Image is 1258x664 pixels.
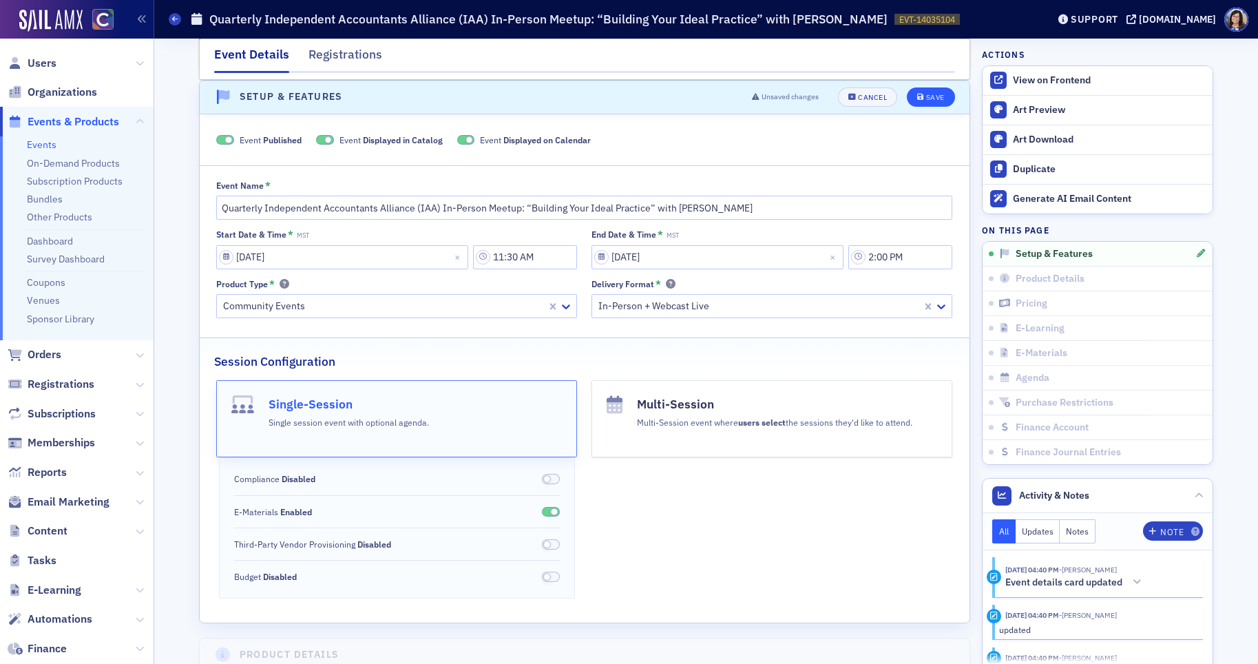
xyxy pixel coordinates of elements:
span: Content [28,523,67,539]
span: Reports [28,465,67,480]
a: Automations [8,612,92,627]
a: Memberships [8,435,95,450]
a: View Homepage [83,9,114,32]
button: Single-SessionSingle session event with optional agenda. [216,380,577,457]
button: Event details card updated [1005,575,1146,590]
div: Cancel [858,94,887,101]
h4: Actions [982,48,1025,61]
div: updated [999,623,1194,636]
span: Setup & Features [1016,248,1093,260]
span: E-Learning [1016,322,1065,335]
button: Cancel [838,87,897,107]
a: Organizations [8,85,97,100]
div: Duplicate [1013,163,1206,176]
span: Purchase Restrictions [1016,397,1113,409]
div: End Date & Time [591,229,656,240]
button: All [992,519,1016,543]
span: Registrations [28,377,94,392]
img: SailAMX [19,10,83,32]
span: Third-Party Vendor Provisioning [234,538,391,550]
span: Disabled [263,571,297,582]
time: 9/23/2025 04:40 PM [1005,565,1059,574]
a: Users [8,56,56,71]
h4: Setup & Features [240,90,343,104]
span: Displayed on Calendar [503,134,591,145]
span: Subscriptions [28,406,96,422]
span: EVT-14035104 [899,14,955,25]
div: Update [987,609,1001,623]
span: Stacy Svendsen [1059,610,1117,620]
a: Events & Products [8,114,119,129]
div: Art Preview [1013,104,1206,116]
a: On-Demand Products [27,157,120,169]
span: Finance [28,641,67,656]
span: Email Marketing [28,495,109,510]
span: Finance Account [1016,422,1089,434]
span: Disabled [282,473,315,484]
button: Notes [1060,519,1095,543]
abbr: This field is required [288,229,293,239]
span: Agenda [1016,372,1049,384]
span: Stacy Svendsen [1059,565,1117,574]
div: View on Frontend [1013,74,1206,87]
time: 9/23/2025 04:40 PM [1005,653,1059,663]
a: Subscription Products [27,175,123,187]
p: Multi-Session event where the sessions they'd like to attend. [637,416,912,428]
a: Registrations [8,377,94,392]
span: Displayed on Calendar [457,135,475,145]
input: 00:00 AM [473,245,577,269]
h1: Quarterly Independent Accountants Alliance (IAA) In-Person Meetup: “Building Your Ideal Practice”... [209,11,888,28]
button: Save [907,87,954,107]
div: Support [1071,13,1118,25]
span: Enabled [280,506,312,517]
span: Pricing [1016,298,1047,310]
span: Event [480,134,591,146]
button: Duplicate [983,154,1213,184]
span: Organizations [28,85,97,100]
h2: Session Configuration [214,353,335,371]
input: MM/DD/YYYY [216,245,468,269]
a: Venues [27,294,60,307]
span: Users [28,56,56,71]
div: Activity [987,570,1001,584]
span: Orders [28,347,61,362]
button: Generate AI Email Content [983,184,1213,214]
span: Disabled [542,474,560,484]
div: Event Details [214,45,289,73]
input: 00:00 AM [848,245,952,269]
a: Coupons [27,276,65,289]
span: Published [263,134,302,145]
abbr: This field is required [656,279,661,289]
abbr: This field is required [658,229,663,239]
a: Subscriptions [8,406,96,422]
span: Activity & Notes [1019,488,1089,503]
span: E-Materials [1016,347,1067,360]
span: Disabled [542,539,560,550]
abbr: This field is required [265,180,271,190]
div: Event Name [216,180,264,191]
span: Disabled [357,539,391,550]
button: Close [825,245,843,269]
a: Events [27,138,56,151]
div: Note [1160,528,1184,536]
span: Budget [234,570,297,583]
a: Bundles [27,193,63,205]
span: Compliance [234,473,315,485]
span: Event [339,134,443,146]
h4: Single-Session [269,395,429,413]
a: Orders [8,347,61,362]
span: Automations [28,612,92,627]
span: Displayed in Catalog [363,134,443,145]
span: Memberships [28,435,95,450]
a: Sponsor Library [27,313,94,325]
h5: Event details card updated [1005,577,1122,589]
a: E-Learning [8,583,81,598]
div: Start Date & Time [216,229,286,240]
span: Displayed in Catalog [316,135,334,145]
a: Reports [8,465,67,480]
input: MM/DD/YYYY [591,245,843,269]
a: Tasks [8,553,56,568]
span: Profile [1224,8,1248,32]
a: Art Preview [983,96,1213,125]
